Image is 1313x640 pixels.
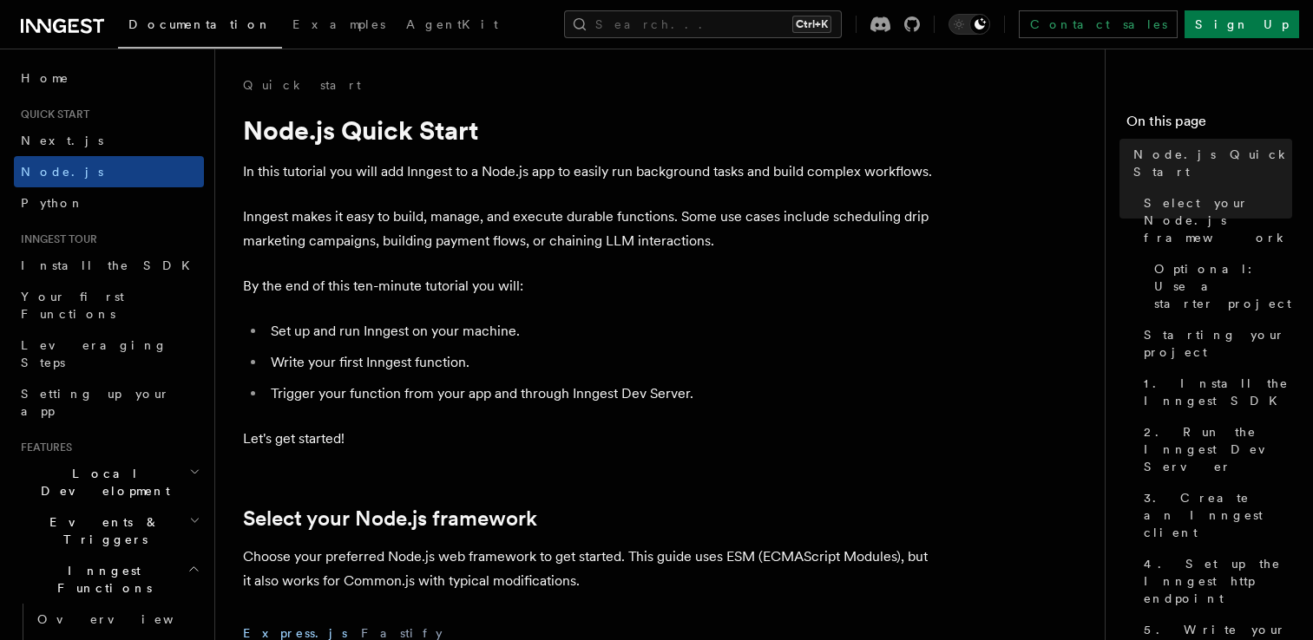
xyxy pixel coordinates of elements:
span: Python [21,196,84,210]
a: Starting your project [1137,319,1292,368]
a: Select your Node.js framework [243,506,537,531]
p: Choose your preferred Node.js web framework to get started. This guide uses ESM (ECMAScript Modul... [243,545,937,593]
p: In this tutorial you will add Inngest to a Node.js app to easily run background tasks and build c... [243,160,937,184]
a: Sign Up [1185,10,1299,38]
span: Your first Functions [21,290,124,321]
a: 3. Create an Inngest client [1137,482,1292,548]
span: Node.js Quick Start [1133,146,1292,180]
p: By the end of this ten-minute tutorial you will: [243,274,937,298]
span: 3. Create an Inngest client [1144,489,1292,541]
a: Leveraging Steps [14,330,204,378]
li: Write your first Inngest function. [266,350,937,375]
span: Install the SDK [21,258,200,272]
span: Starting your project [1144,326,1292,361]
h4: On this page [1126,111,1292,139]
a: Select your Node.js framework [1137,187,1292,253]
span: Select your Node.js framework [1144,194,1292,246]
span: Overview [37,612,216,626]
span: Inngest tour [14,232,97,246]
p: Let's get started! [243,427,937,451]
li: Set up and run Inngest on your machine. [266,319,937,343]
span: 4. Set up the Inngest http endpoint [1144,555,1292,607]
h1: Node.js Quick Start [243,114,937,146]
a: Quick start [243,76,361,94]
a: 4. Set up the Inngest http endpoint [1137,548,1292,614]
span: Next.js [21,134,103,147]
a: Documentation [118,5,282,49]
button: Local Development [14,458,204,506]
span: Examples [292,17,385,31]
span: 1. Install the Inngest SDK [1144,375,1292,409]
a: AgentKit [396,5,509,47]
span: Setting up your app [21,387,170,418]
button: Toggle dark mode [949,14,990,35]
button: Events & Triggers [14,506,204,555]
span: Quick start [14,108,89,121]
p: Inngest makes it easy to build, manage, and execute durable functions. Some use cases include sch... [243,205,937,253]
a: Python [14,187,204,219]
a: Home [14,62,204,94]
a: Examples [282,5,396,47]
span: Inngest Functions [14,562,187,597]
a: Setting up your app [14,378,204,427]
span: AgentKit [406,17,498,31]
kbd: Ctrl+K [792,16,831,33]
span: Home [21,69,69,87]
a: Install the SDK [14,250,204,281]
span: Leveraging Steps [21,338,167,369]
span: Events & Triggers [14,513,189,548]
a: Contact sales [1019,10,1178,38]
button: Inngest Functions [14,555,204,604]
li: Trigger your function from your app and through Inngest Dev Server. [266,382,937,406]
a: Node.js [14,156,204,187]
span: Features [14,441,72,454]
a: Next.js [14,125,204,156]
button: Search...Ctrl+K [564,10,842,38]
a: Node.js Quick Start [1126,139,1292,187]
span: Node.js [21,165,103,179]
span: Documentation [128,17,272,31]
span: Local Development [14,465,189,500]
a: Overview [30,604,204,635]
span: Optional: Use a starter project [1154,260,1292,312]
a: 1. Install the Inngest SDK [1137,368,1292,416]
a: Optional: Use a starter project [1147,253,1292,319]
a: Your first Functions [14,281,204,330]
span: 2. Run the Inngest Dev Server [1144,423,1292,475]
a: 2. Run the Inngest Dev Server [1137,416,1292,482]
